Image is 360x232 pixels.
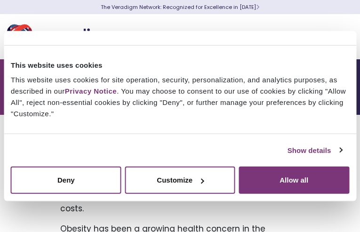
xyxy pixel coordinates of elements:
[332,24,346,49] button: Toggle Navigation Menu
[101,3,259,11] a: The Veradigm Network: Recognized for Excellence in [DATE]Learn More
[11,59,349,71] div: This website uses cookies
[7,21,120,52] img: Veradigm logo
[125,167,235,194] button: Customize
[288,144,342,156] a: Show details
[11,74,349,120] div: This website uses cookies for site operation, security, personalization, and analytics purposes, ...
[65,87,117,95] a: Privacy Notice
[11,167,121,194] button: Deny
[256,3,259,11] span: Learn More
[239,167,349,194] button: Allow all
